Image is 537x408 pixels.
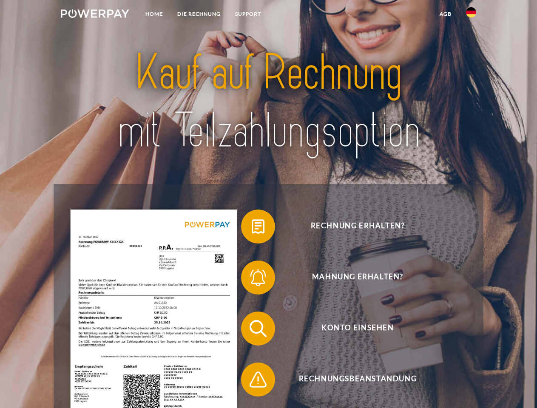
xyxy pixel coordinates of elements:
span: Rechnung erhalten? [253,210,462,244]
img: de [466,7,476,17]
button: Rechnungsbeanstandung [241,363,462,397]
span: Konto einsehen [253,312,462,346]
a: SUPPORT [228,6,268,22]
img: qb_warning.svg [247,369,269,390]
span: Mahnung erhalten? [253,261,462,295]
img: qb_bill.svg [247,216,269,237]
span: Rechnungsbeanstandung [253,363,462,397]
img: logo-powerpay-white.svg [61,9,129,18]
a: agb [432,6,459,22]
img: title-powerpay_de.svg [81,41,456,163]
img: qb_bell.svg [247,267,269,288]
button: Konto einsehen [241,312,462,346]
img: qb_search.svg [247,318,269,339]
a: Home [138,6,170,22]
button: Mahnung erhalten? [241,261,462,295]
button: Rechnung erhalten? [241,210,462,244]
a: DIE RECHNUNG [170,6,228,22]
